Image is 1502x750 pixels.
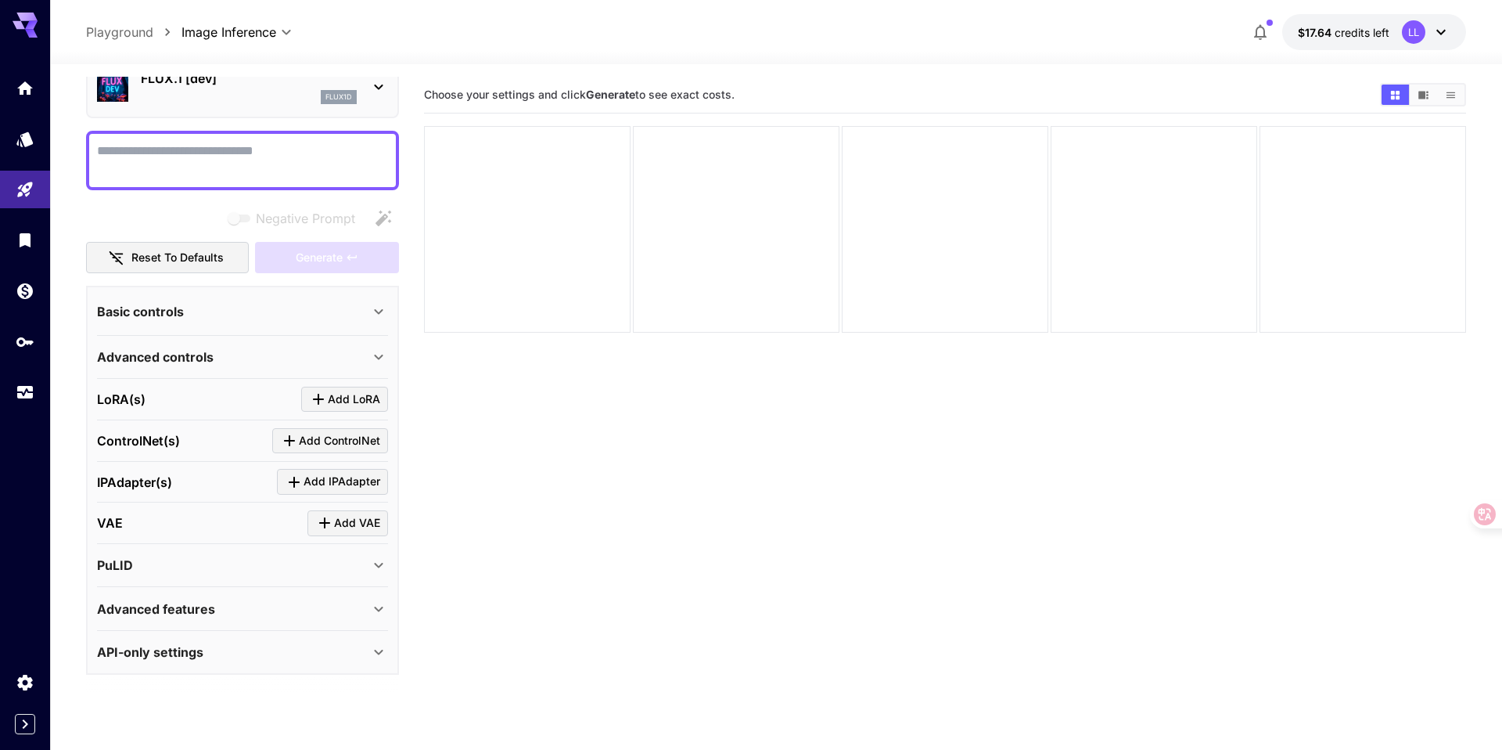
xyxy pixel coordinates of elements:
span: Add VAE [334,514,380,533]
div: Advanced controls [97,338,388,376]
p: LoRA(s) [97,390,146,409]
p: IPAdapter(s) [97,473,172,492]
p: flux1d [325,92,352,103]
div: Home [16,78,34,98]
nav: breadcrumb [86,23,181,41]
button: Expand sidebar [15,714,35,734]
button: $17.64394LL [1282,14,1466,50]
span: $17.64 [1298,26,1335,39]
p: PuLID [97,556,133,575]
p: API-only settings [97,643,203,662]
button: Show images in list view [1437,85,1464,105]
div: Wallet [16,281,34,301]
div: Playground [16,180,34,200]
div: Usage [16,383,34,402]
div: Library [16,230,34,250]
div: API Keys [16,332,34,352]
span: Image Inference [181,23,276,41]
p: Basic controls [97,302,184,321]
p: FLUX.1 [dev] [141,69,357,88]
p: Advanced controls [97,348,214,366]
button: Show images in video view [1410,85,1437,105]
span: Choose your settings and click to see exact costs. [424,88,735,101]
b: Generate [586,88,635,101]
div: $17.64394 [1298,24,1389,41]
span: credits left [1335,26,1389,39]
button: Show images in grid view [1382,85,1409,105]
div: PuLID [97,546,388,584]
span: Add IPAdapter [304,472,380,492]
button: Click to add ControlNet [272,428,388,454]
span: Negative Prompt [256,209,355,228]
div: Settings [16,672,34,692]
button: Reset to defaults [86,242,249,274]
span: Negative prompts are not compatible with the selected model. [225,208,368,228]
button: Click to add LoRA [301,387,388,413]
div: Models [16,129,34,149]
div: Basic controls [97,293,388,330]
p: Advanced features [97,600,215,618]
button: Click to add VAE [307,510,388,536]
button: Click to add IPAdapter [277,469,388,495]
p: ControlNet(s) [97,431,180,450]
div: LL [1402,20,1425,44]
span: Add ControlNet [299,431,380,451]
span: Add LoRA [328,390,380,409]
p: VAE [97,514,123,532]
div: Show images in grid viewShow images in video viewShow images in list view [1380,83,1466,106]
a: Playground [86,23,153,41]
div: Advanced features [97,590,388,628]
div: FLUX.1 [dev]flux1d [97,63,388,110]
div: API-only settings [97,633,388,671]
